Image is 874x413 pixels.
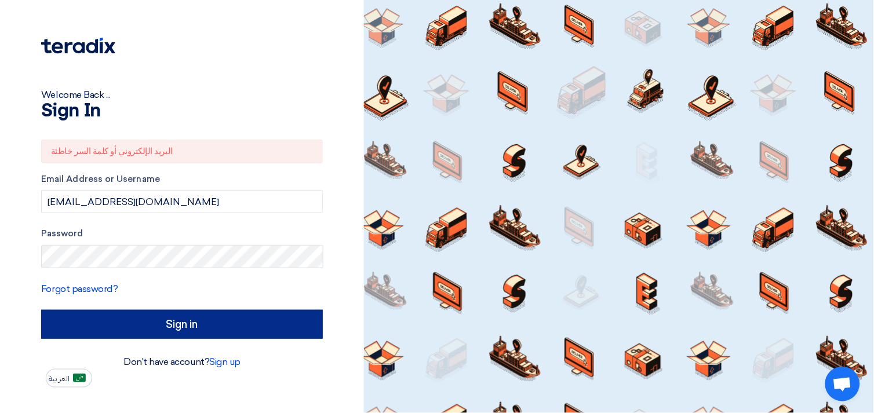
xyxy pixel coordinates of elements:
label: Email Address or Username [41,173,323,186]
a: Forgot password? [41,283,118,294]
input: Enter your business email or username [41,190,323,213]
img: Teradix logo [41,38,115,54]
button: العربية [46,369,92,388]
img: ar-AR.png [73,374,86,382]
div: Open chat [825,367,860,401]
div: Welcome Back ... [41,88,323,102]
div: Don't have account? [41,355,323,369]
h1: Sign In [41,102,323,120]
input: Sign in [41,310,323,339]
span: العربية [49,375,70,383]
label: Password [41,227,323,240]
div: البريد الإلكتروني أو كلمة السر خاطئة [41,140,323,163]
a: Sign up [209,356,241,367]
